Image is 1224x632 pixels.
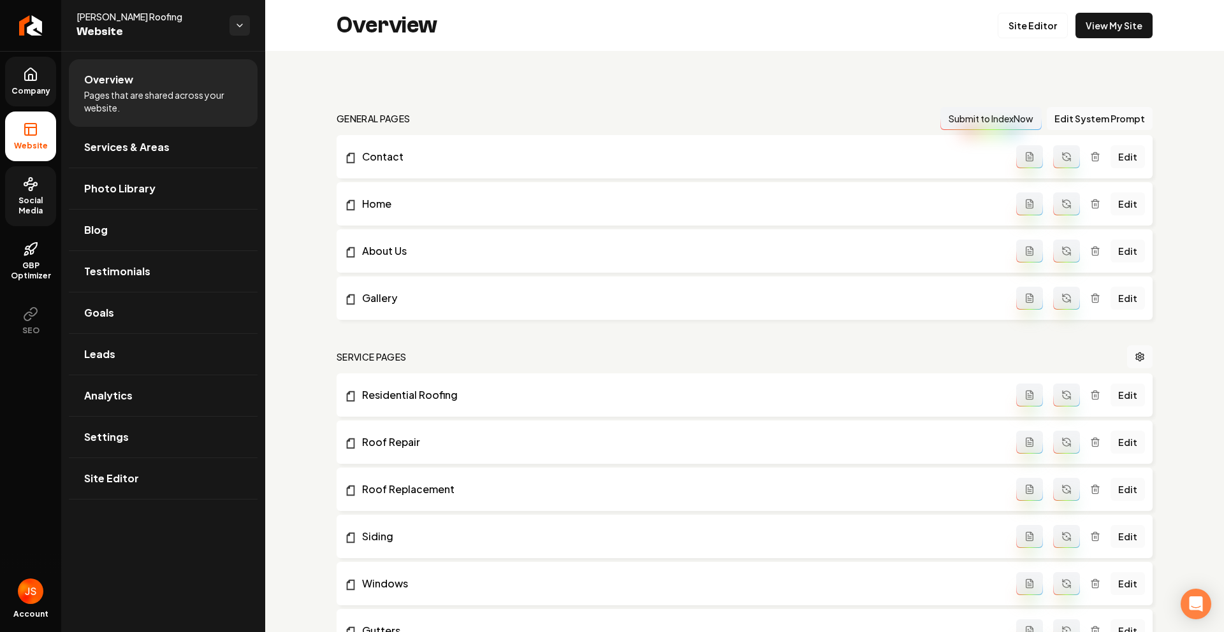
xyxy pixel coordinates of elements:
[84,140,170,155] span: Services & Areas
[84,429,129,445] span: Settings
[76,23,219,41] span: Website
[19,15,43,36] img: Rebolt Logo
[1111,431,1145,454] a: Edit
[18,578,43,604] img: James Shamoun
[1016,192,1043,215] button: Add admin page prompt
[5,166,56,226] a: Social Media
[344,529,1016,544] a: Siding
[940,107,1042,130] button: Submit to IndexNow
[337,112,411,125] h2: general pages
[69,251,258,292] a: Testimonials
[344,434,1016,450] a: Roof Repair
[84,222,108,238] span: Blog
[69,458,258,499] a: Site Editor
[1111,287,1145,310] a: Edit
[998,13,1068,38] a: Site Editor
[1016,525,1043,548] button: Add admin page prompt
[1016,287,1043,310] button: Add admin page prompt
[1016,431,1043,454] button: Add admin page prompt
[1016,240,1043,262] button: Add admin page prompt
[5,261,56,281] span: GBP Optimizer
[9,141,53,151] span: Website
[5,57,56,106] a: Company
[1111,572,1145,595] a: Edit
[84,264,150,279] span: Testimonials
[344,243,1016,259] a: About Us
[344,387,1016,403] a: Residential Roofing
[69,210,258,250] a: Blog
[1111,478,1145,501] a: Edit
[1016,145,1043,168] button: Add admin page prompt
[84,471,139,486] span: Site Editor
[344,196,1016,212] a: Home
[1016,478,1043,501] button: Add admin page prompt
[5,296,56,346] button: SEO
[69,334,258,375] a: Leads
[1111,525,1145,548] a: Edit
[1111,384,1145,406] a: Edit
[1181,589,1211,619] div: Open Intercom Messenger
[69,127,258,168] a: Services & Areas
[1047,107,1153,130] button: Edit System Prompt
[344,576,1016,591] a: Windows
[1016,572,1043,595] button: Add admin page prompt
[1111,192,1145,215] a: Edit
[18,578,43,604] button: Open user button
[69,292,258,333] a: Goals
[84,89,242,114] span: Pages that are shared across your website.
[84,388,133,403] span: Analytics
[84,72,133,87] span: Overview
[1111,240,1145,262] a: Edit
[76,10,219,23] span: [PERSON_NAME] Roofing
[1075,13,1153,38] a: View My Site
[84,305,114,320] span: Goals
[337,350,407,363] h2: Service Pages
[5,231,56,291] a: GBP Optimizer
[5,196,56,216] span: Social Media
[1016,384,1043,406] button: Add admin page prompt
[1111,145,1145,168] a: Edit
[6,86,55,96] span: Company
[344,482,1016,497] a: Roof Replacement
[337,13,437,38] h2: Overview
[17,326,45,336] span: SEO
[69,375,258,416] a: Analytics
[84,347,115,362] span: Leads
[344,149,1016,164] a: Contact
[344,291,1016,306] a: Gallery
[69,417,258,457] a: Settings
[69,168,258,209] a: Photo Library
[13,609,48,619] span: Account
[84,181,156,196] span: Photo Library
